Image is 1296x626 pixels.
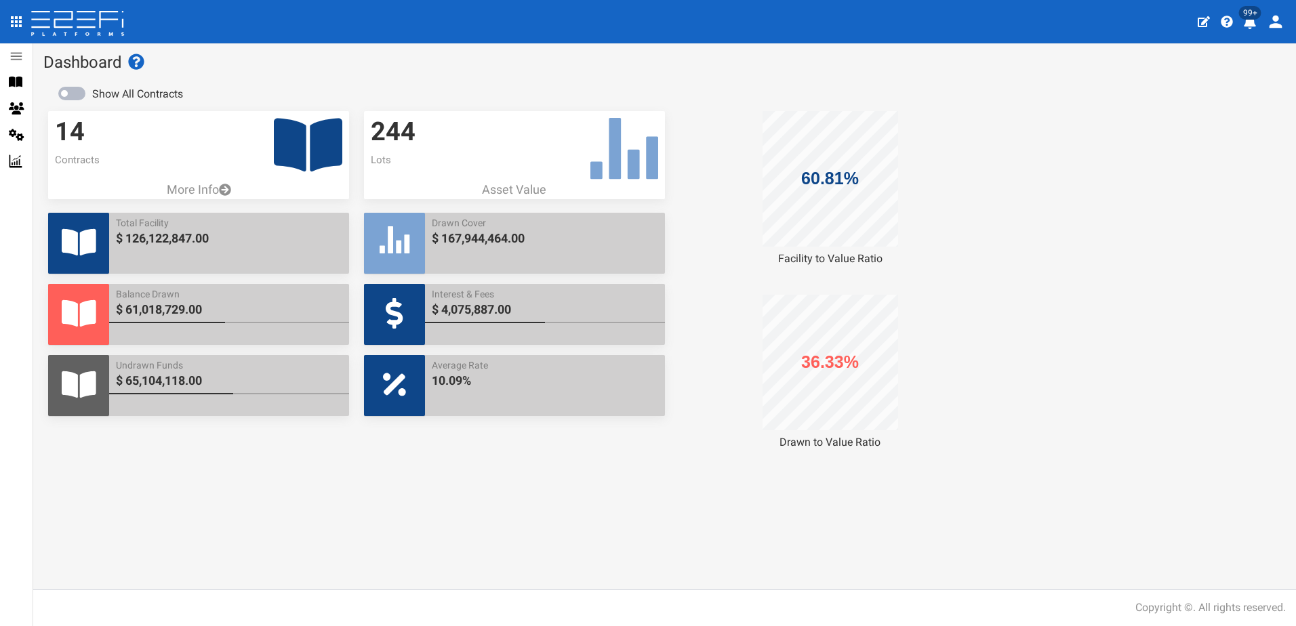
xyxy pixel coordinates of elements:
[1135,600,1286,616] div: Copyright ©. All rights reserved.
[371,153,658,167] p: Lots
[116,372,342,390] span: $ 65,104,118.00
[43,54,1286,71] h1: Dashboard
[116,301,342,318] span: $ 61,018,729.00
[116,287,342,301] span: Balance Drawn
[680,435,981,451] div: Drawn to Value Ratio
[432,372,658,390] span: 10.09%
[432,301,658,318] span: $ 4,075,887.00
[116,358,342,372] span: Undrawn Funds
[432,358,658,372] span: Average Rate
[92,87,183,102] label: Show All Contracts
[432,216,658,230] span: Drawn Cover
[371,118,658,146] h3: 244
[432,287,658,301] span: Interest & Fees
[55,153,342,167] p: Contracts
[432,230,658,247] span: $ 167,944,464.00
[55,118,342,146] h3: 14
[116,216,342,230] span: Total Facility
[116,230,342,247] span: $ 126,122,847.00
[364,181,665,199] p: Asset Value
[680,251,981,267] div: Facility to Value Ratio
[48,181,349,199] a: More Info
